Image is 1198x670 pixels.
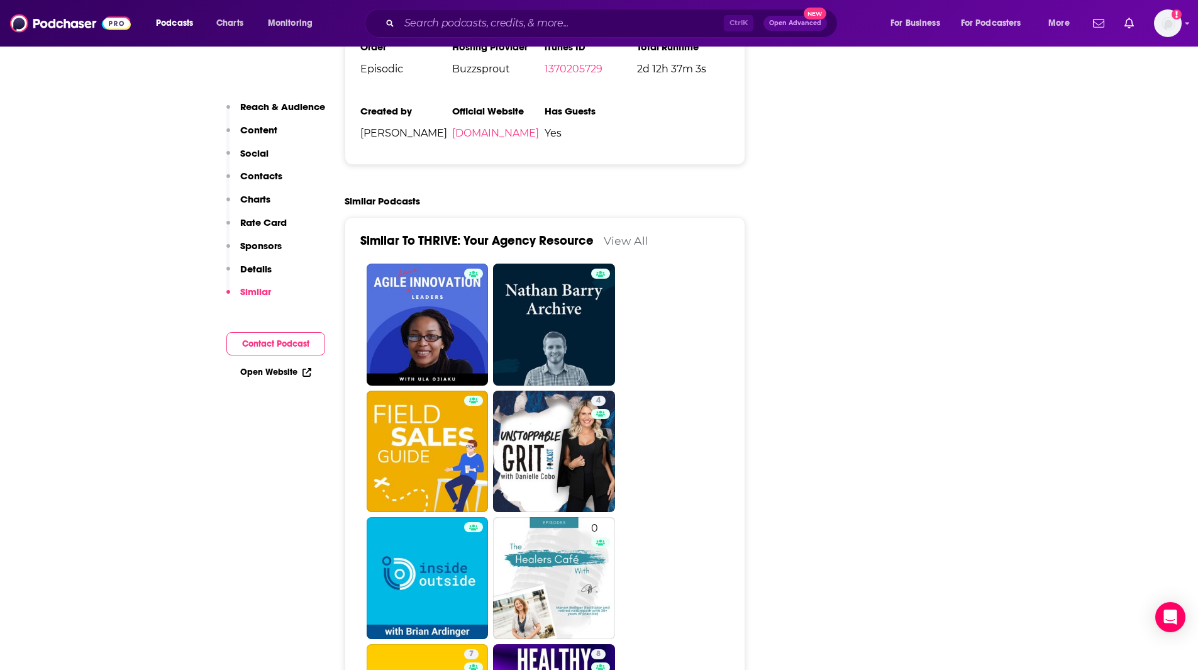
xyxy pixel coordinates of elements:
button: Content [226,124,277,147]
button: open menu [882,13,956,33]
button: open menu [1040,13,1085,33]
p: Details [240,263,272,275]
button: open menu [953,13,1040,33]
img: User Profile [1154,9,1182,37]
h2: Similar Podcasts [345,195,420,207]
a: 8 [591,649,606,659]
img: Podchaser - Follow, Share and Rate Podcasts [10,11,131,35]
h3: Official Website [452,105,545,117]
h3: Hosting Provider [452,41,545,53]
a: Show notifications dropdown [1119,13,1139,34]
a: View All [604,234,648,247]
p: Sponsors [240,240,282,252]
span: Open Advanced [769,20,821,26]
a: Show notifications dropdown [1088,13,1109,34]
svg: Add a profile image [1172,9,1182,20]
button: Show profile menu [1154,9,1182,37]
p: Rate Card [240,216,287,228]
button: Similar [226,286,271,309]
span: For Podcasters [961,14,1021,32]
a: Open Website [240,367,311,377]
span: [PERSON_NAME] [360,127,453,139]
h3: Order [360,41,453,53]
a: 7 [464,649,479,659]
span: 2d 12h 37m 3s [637,63,729,75]
h3: iTunes ID [545,41,637,53]
span: Podcasts [156,14,193,32]
button: Details [226,263,272,286]
button: open menu [147,13,209,33]
a: 4 [591,396,606,406]
span: Episodic [360,63,453,75]
span: Yes [545,127,637,139]
span: Charts [216,14,243,32]
p: Charts [240,193,270,205]
button: Contact Podcast [226,332,325,355]
button: Reach & Audience [226,101,325,124]
p: Similar [240,286,271,298]
p: Content [240,124,277,136]
span: More [1048,14,1070,32]
span: New [804,8,826,20]
button: open menu [259,13,329,33]
button: Sponsors [226,240,282,263]
a: [DOMAIN_NAME] [452,127,539,139]
p: Social [240,147,269,159]
a: Similar To THRIVE: Your Agency Resource [360,233,594,248]
span: Buzzsprout [452,63,545,75]
span: Monitoring [268,14,313,32]
a: Charts [208,13,251,33]
button: Social [226,147,269,170]
span: 8 [596,648,601,661]
button: Open AdvancedNew [763,16,827,31]
p: Reach & Audience [240,101,325,113]
div: Search podcasts, credits, & more... [377,9,850,38]
span: 4 [596,394,601,407]
button: Contacts [226,170,282,193]
a: 0 [493,517,615,639]
input: Search podcasts, credits, & more... [399,13,724,33]
a: 4 [493,391,615,513]
div: Open Intercom Messenger [1155,602,1185,632]
span: Logged in as AtriaBooks [1154,9,1182,37]
button: Rate Card [226,216,287,240]
h3: Created by [360,105,453,117]
span: 7 [469,648,474,661]
a: 1370205729 [545,63,602,75]
h3: Has Guests [545,105,637,117]
div: 0 [591,522,610,634]
p: Contacts [240,170,282,182]
span: For Business [890,14,940,32]
h3: Total Runtime [637,41,729,53]
button: Charts [226,193,270,216]
span: Ctrl K [724,15,753,31]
